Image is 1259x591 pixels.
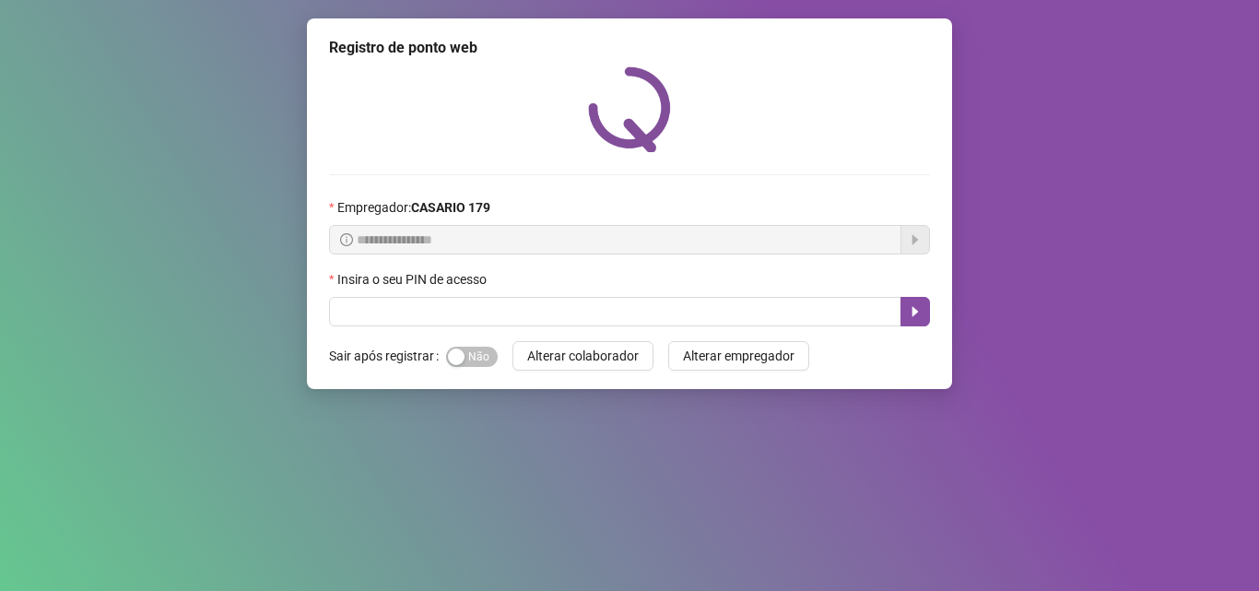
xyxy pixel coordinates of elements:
label: Sair após registrar [329,341,446,371]
span: info-circle [340,233,353,246]
img: QRPoint [588,66,671,152]
strong: CASARIO 179 [411,200,490,215]
div: Registro de ponto web [329,37,930,59]
span: Alterar colaborador [527,346,639,366]
button: Alterar empregador [668,341,809,371]
span: Alterar empregador [683,346,794,366]
span: caret-right [908,304,923,319]
label: Insira o seu PIN de acesso [329,269,499,290]
button: Alterar colaborador [512,341,653,371]
span: Empregador : [337,197,490,218]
